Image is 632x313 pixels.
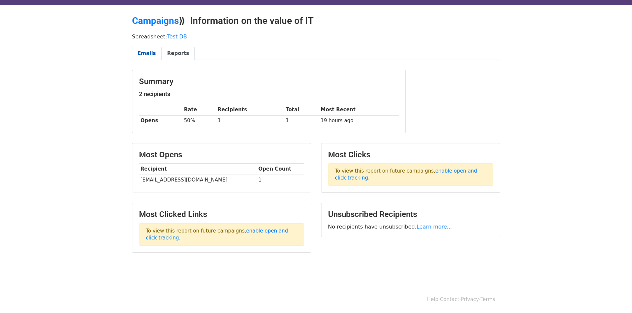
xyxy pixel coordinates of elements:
h3: Unsubscribed Recipients [328,210,493,219]
h3: Most Clicked Links [139,210,304,219]
a: Campaigns [132,15,179,26]
td: [EMAIL_ADDRESS][DOMAIN_NAME] [139,175,257,185]
h3: Summary [139,77,399,86]
td: 50% [182,115,216,126]
td: 1 [216,115,284,126]
h5: 2 recipients [139,90,399,98]
h3: Most Opens [139,150,304,160]
iframe: Chat Widget [599,281,632,313]
td: 1 [284,115,319,126]
p: To view this report on future campaigns, . [139,223,304,246]
a: Contact [440,296,459,302]
a: Terms [480,296,495,302]
td: 1 [257,175,304,185]
th: Most Recent [319,104,399,115]
p: Spreadsheet: [132,33,500,40]
p: No recipients have unsubscribed. [328,223,493,230]
a: Reports [162,47,195,60]
th: Recipients [216,104,284,115]
th: Rate [182,104,216,115]
a: Privacy [461,296,479,302]
th: Total [284,104,319,115]
p: To view this report on future campaigns, . [328,163,493,186]
th: Open Count [257,164,304,175]
th: Recipient [139,164,257,175]
h3: Most Clicks [328,150,493,160]
h2: ⟫ Information on the value of IT [132,15,500,26]
a: Help [427,296,438,302]
a: Learn more... [417,224,452,230]
a: Emails [132,47,162,60]
th: Opens [139,115,182,126]
td: 19 hours ago [319,115,399,126]
a: Test DB [167,33,187,40]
